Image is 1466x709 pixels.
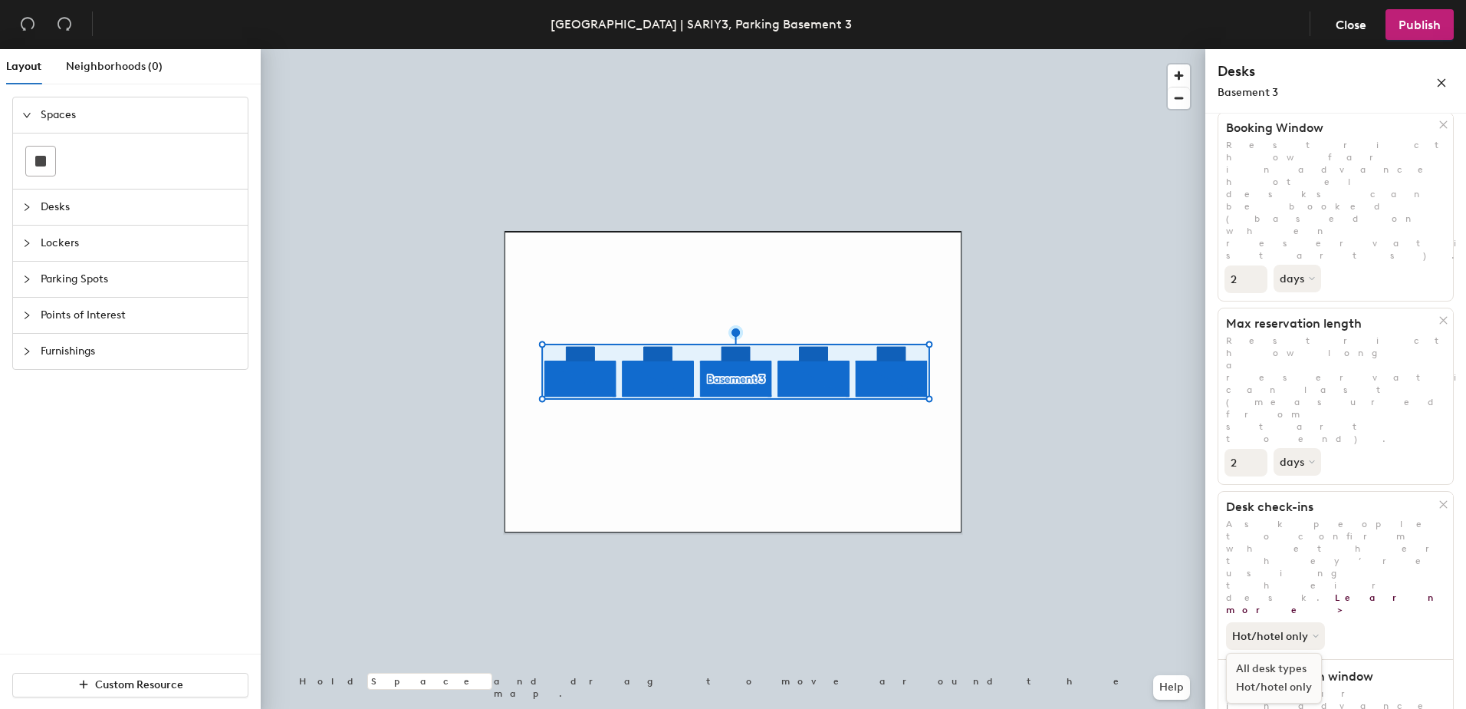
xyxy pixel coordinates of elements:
span: Custom Resource [95,678,183,691]
div: Hot/hotel only [1227,678,1321,697]
span: Publish [1399,18,1441,32]
span: expanded [22,110,31,120]
button: days [1274,265,1321,292]
p: Restrict how long a reservation can last (measured from start to end). [1218,335,1453,445]
h4: Desks [1218,61,1386,81]
span: Basement 3 [1218,86,1278,99]
span: Furnishings [41,334,238,369]
h1: Desk check-ins [1218,500,1439,515]
span: collapsed [22,311,31,320]
span: Ask people to confirm whether they’re using their desk. [1226,519,1458,615]
span: Lockers [41,226,238,261]
span: collapsed [22,239,31,248]
a: Learn more > [1226,592,1441,615]
h1: Remote check-in window [1218,669,1439,684]
button: Close [1323,9,1379,40]
button: Publish [1385,9,1454,40]
span: close [1436,77,1447,88]
button: Custom Resource [12,673,248,697]
p: Restrict how far in advance hotel desks can be booked (based on when reservation starts). [1218,139,1453,262]
span: Points of Interest [41,298,238,333]
div: [GEOGRAPHIC_DATA] | SARIY3, Parking Basement 3 [551,15,852,34]
span: undo [20,16,35,31]
span: collapsed [22,203,31,212]
span: collapsed [22,347,31,356]
span: collapsed [22,275,31,284]
span: Close [1336,18,1366,32]
h1: Booking Window [1218,120,1439,136]
span: Neighborhoods (0) [66,60,163,73]
button: Help [1153,675,1190,700]
span: Desks [41,190,238,225]
button: days [1274,448,1321,476]
span: Layout [6,60,41,73]
div: All desk types [1227,660,1321,678]
button: Undo (⌘ + Z) [12,9,43,40]
button: Redo (⌘ + ⇧ + Z) [49,9,80,40]
span: Parking Spots [41,262,238,297]
button: Hot/hotel only [1226,622,1325,650]
h1: Max reservation length [1218,316,1439,331]
span: Spaces [41,97,238,133]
